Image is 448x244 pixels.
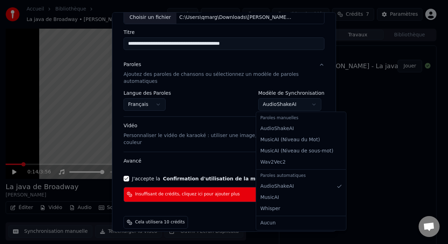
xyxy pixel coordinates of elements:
[258,171,345,181] div: Paroles automatiques
[260,159,286,166] span: Wav2Vec2
[260,136,320,143] span: MusicAI ( Niveau du Mot )
[260,125,294,132] span: AudioShakeAI
[260,194,279,201] span: MusicAI
[258,113,345,123] div: Paroles manuelles
[260,205,280,212] span: Whisper
[260,148,334,155] span: MusicAI ( Niveau de sous-mot )
[260,183,294,190] span: AudioShakeAI
[260,220,276,227] span: Aucun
